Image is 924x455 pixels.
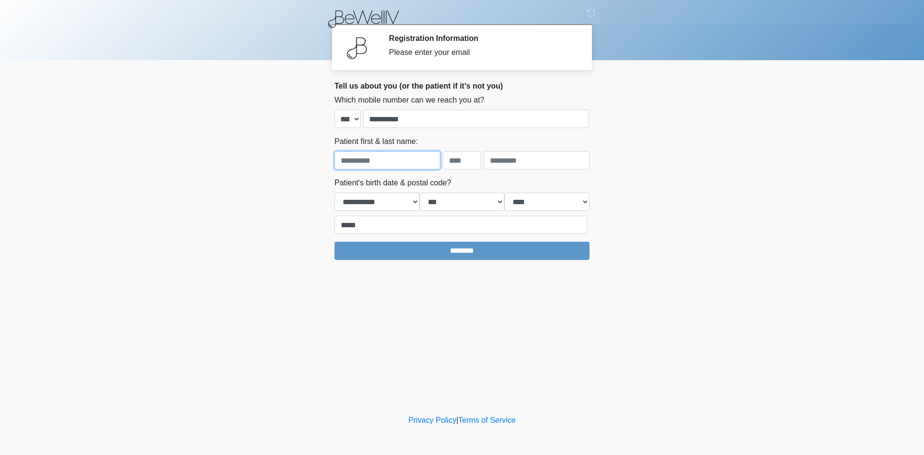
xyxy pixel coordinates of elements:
[342,34,371,63] img: Agent Avatar
[334,81,590,91] h2: Tell us about you (or the patient if it's not you)
[334,136,418,147] label: Patient first & last name:
[456,416,458,424] a: |
[334,94,484,106] label: Which mobile number can we reach you at?
[389,34,575,43] h2: Registration Information
[325,7,406,29] img: BeWell IV Logo
[389,47,575,58] div: Please enter your email
[409,416,457,424] a: Privacy Policy
[458,416,515,424] a: Terms of Service
[334,177,451,189] label: Patient's birth date & postal code?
